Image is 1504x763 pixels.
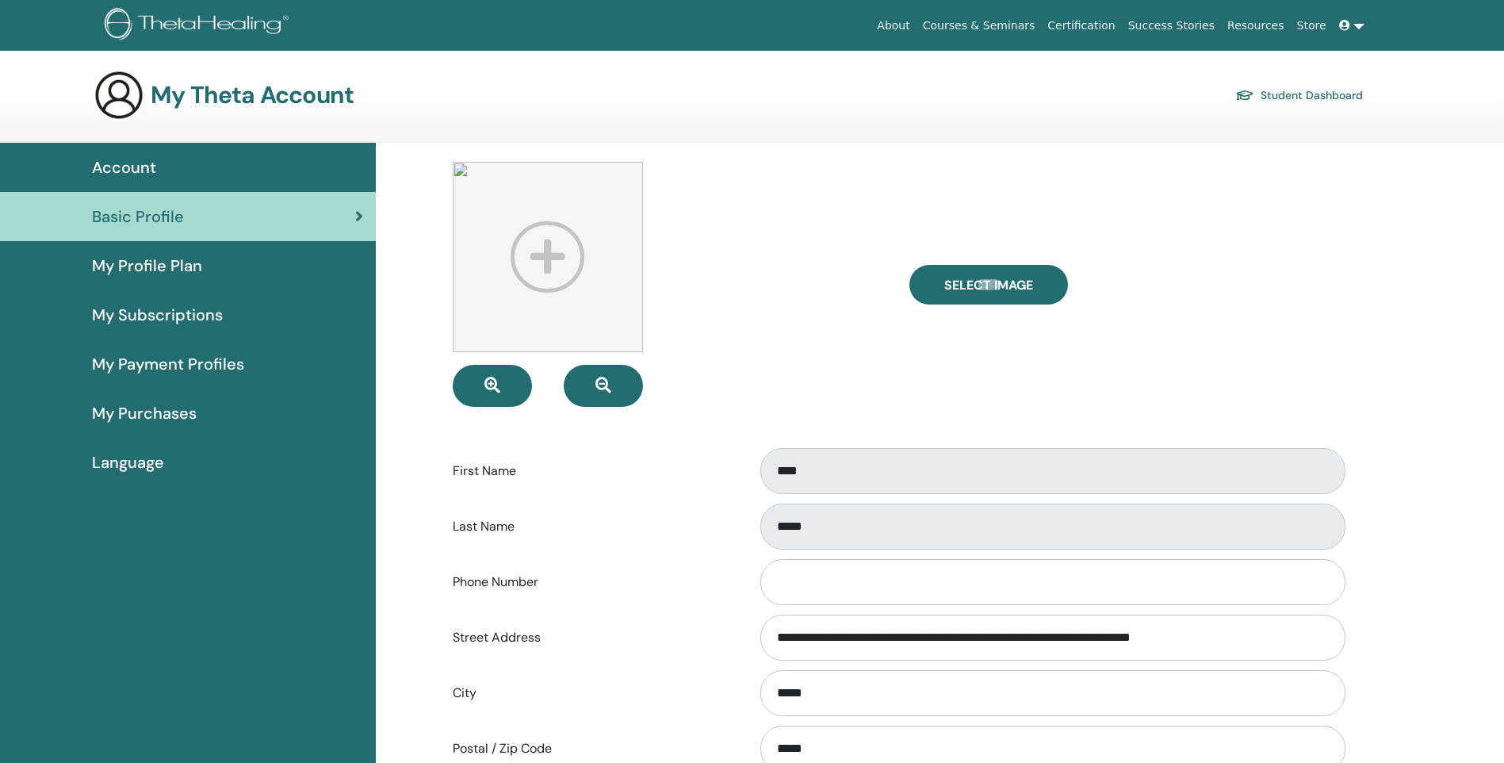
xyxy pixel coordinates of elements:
[441,512,745,542] label: Last Name
[1221,11,1291,40] a: Resources
[441,567,745,597] label: Phone Number
[917,11,1042,40] a: Courses & Seminars
[1235,89,1254,102] img: graduation-cap.svg
[92,401,197,425] span: My Purchases
[92,451,164,474] span: Language
[441,623,745,653] label: Street Address
[151,81,354,109] h3: My Theta Account
[441,678,745,708] label: City
[1122,11,1221,40] a: Success Stories
[92,205,184,228] span: Basic Profile
[871,11,916,40] a: About
[978,279,999,290] input: Select Image
[92,155,156,179] span: Account
[92,303,223,327] span: My Subscriptions
[441,456,745,486] label: First Name
[1235,84,1363,106] a: Student Dashboard
[944,277,1033,293] span: Select Image
[94,70,144,121] img: generic-user-icon.jpg
[92,352,244,376] span: My Payment Profiles
[453,162,643,352] img: profile
[1041,11,1121,40] a: Certification
[105,8,294,44] img: logo.png
[92,254,202,278] span: My Profile Plan
[1291,11,1333,40] a: Store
